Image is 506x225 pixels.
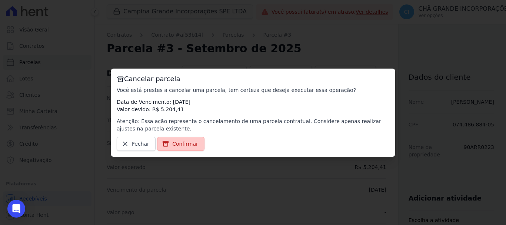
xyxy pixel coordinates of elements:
[117,137,156,151] a: Fechar
[117,75,389,83] h3: Cancelar parcela
[117,98,389,113] p: Data de Vencimento: [DATE] Valor devido: R$ 5.204,41
[172,140,198,148] span: Confirmar
[157,137,204,151] a: Confirmar
[117,118,389,132] p: Atenção: Essa ação representa o cancelamento de uma parcela contratual. Considere apenas realizar...
[117,86,389,94] p: Você está prestes a cancelar uma parcela, tem certeza que deseja executar essa operação?
[7,200,25,218] div: Open Intercom Messenger
[132,140,149,148] span: Fechar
